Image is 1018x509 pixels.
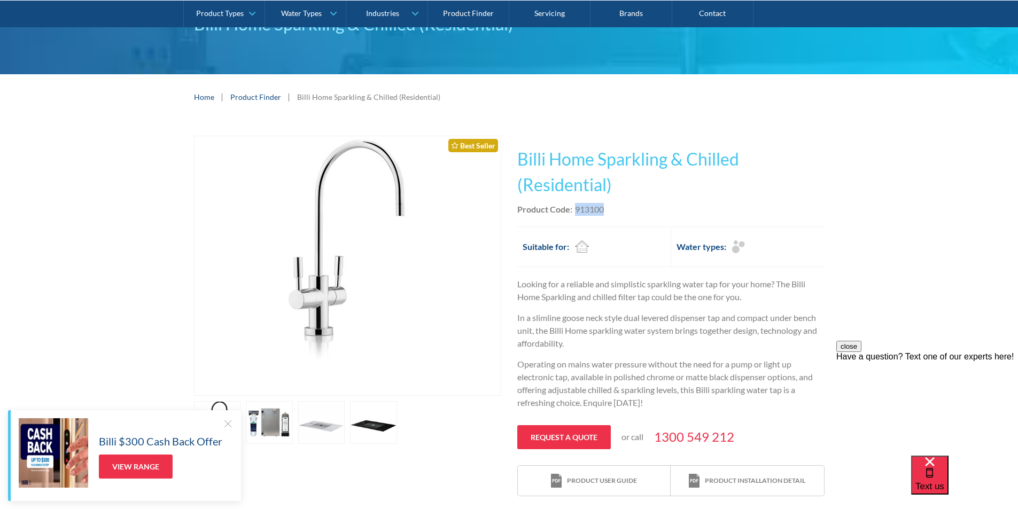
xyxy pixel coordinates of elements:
[298,401,345,444] a: open lightbox
[281,9,322,18] div: Water Types
[517,311,825,350] p: In a slimline goose neck style dual levered dispenser tap and compact under bench unit, the Billi...
[19,418,88,488] img: Billi $300 Cash Back Offer
[575,203,604,216] div: 913100
[366,9,399,18] div: Industries
[517,204,572,214] strong: Product Code:
[517,146,825,198] h1: Billi Home Sparkling & Chilled (Residential)
[196,9,244,18] div: Product Types
[99,455,173,479] a: View Range
[194,401,241,444] a: open lightbox
[677,240,726,253] h2: Water types:
[518,466,671,496] a: print iconProduct user guide
[671,466,823,496] a: print iconProduct installation detail
[911,456,1018,509] iframe: podium webchat widget bubble
[517,425,611,449] a: Request a quote
[517,358,825,409] p: Operating on mains water pressure without the need for a pump or light up electronic tap, availab...
[705,476,805,485] div: Product installation detail
[621,430,643,443] p: or call
[218,136,477,395] img: Billi Home Sparkling & Chilled (Residential)
[448,139,498,152] div: Best Seller
[551,474,562,488] img: print icon
[99,433,222,449] h5: Billi $300 Cash Back Offer
[246,401,293,444] a: open lightbox
[286,90,292,103] div: |
[689,474,700,488] img: print icon
[654,427,734,447] a: 1300 549 212
[836,341,1018,469] iframe: podium webchat widget prompt
[220,90,225,103] div: |
[194,136,501,396] a: open lightbox
[297,91,440,103] div: Billi Home Sparkling & Chilled (Residential)
[523,240,569,253] h2: Suitable for:
[567,476,637,485] div: Product user guide
[230,91,281,103] a: Product Finder
[194,91,214,103] a: Home
[517,278,825,303] p: Looking for a reliable and simplistic sparkling water tap for your home? The Billi Home Sparkling...
[350,401,397,444] a: open lightbox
